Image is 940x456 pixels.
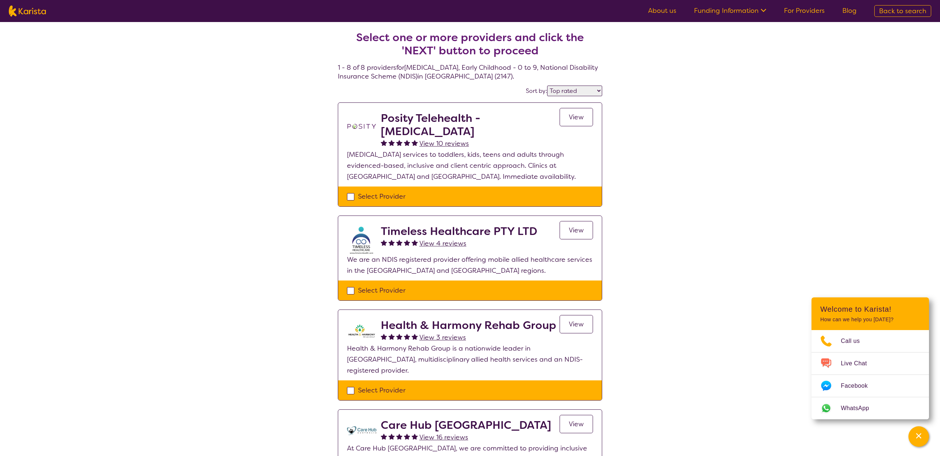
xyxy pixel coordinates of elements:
[338,13,602,81] h4: 1 - 8 of 8 providers for [MEDICAL_DATA] , Early Childhood - 0 to 9 , National Disability Insuranc...
[419,138,469,149] a: View 10 reviews
[347,225,376,254] img: crpuwnkay6cgqnsg7el4.jpg
[841,336,869,347] span: Call us
[560,221,593,239] a: View
[404,433,410,439] img: fullstar
[419,332,466,343] a: View 3 reviews
[381,419,551,432] h2: Care Hub [GEOGRAPHIC_DATA]
[879,7,926,15] span: Back to search
[347,149,593,182] p: [MEDICAL_DATA] services to toddlers, kids, teens and adults through evidenced-based, inclusive an...
[419,139,469,148] span: View 10 reviews
[842,6,857,15] a: Blog
[412,333,418,340] img: fullstar
[419,432,468,443] a: View 16 reviews
[820,316,920,323] p: How can we help you [DATE]?
[381,333,387,340] img: fullstar
[381,112,560,138] h2: Posity Telehealth - [MEDICAL_DATA]
[874,5,931,17] a: Back to search
[526,87,547,95] label: Sort by:
[404,140,410,146] img: fullstar
[388,333,395,340] img: fullstar
[347,419,376,443] img: ghwmlfce3t00xkecpakn.jpg
[569,226,584,235] span: View
[569,113,584,122] span: View
[560,415,593,433] a: View
[381,319,556,332] h2: Health & Harmony Rehab Group
[841,380,876,391] span: Facebook
[388,140,395,146] img: fullstar
[347,343,593,376] p: Health & Harmony Rehab Group is a nationwide leader in [GEOGRAPHIC_DATA], multidisciplinary allie...
[396,239,402,246] img: fullstar
[388,433,395,439] img: fullstar
[569,320,584,329] span: View
[841,358,876,369] span: Live Chat
[419,433,468,442] span: View 16 reviews
[381,225,537,238] h2: Timeless Healthcare PTY LTD
[347,254,593,276] p: We are an NDIS registered provider offering mobile allied healthcare services in the [GEOGRAPHIC_...
[841,403,878,414] span: WhatsApp
[381,140,387,146] img: fullstar
[560,108,593,126] a: View
[811,297,929,419] div: Channel Menu
[396,433,402,439] img: fullstar
[648,6,676,15] a: About us
[694,6,766,15] a: Funding Information
[347,319,376,343] img: ztak9tblhgtrn1fit8ap.png
[347,112,376,141] img: t1bslo80pcylnzwjhndq.png
[419,238,466,249] a: View 4 reviews
[381,239,387,246] img: fullstar
[569,420,584,428] span: View
[9,6,46,17] img: Karista logo
[820,305,920,314] h2: Welcome to Karista!
[811,330,929,419] ul: Choose channel
[396,140,402,146] img: fullstar
[396,333,402,340] img: fullstar
[811,397,929,419] a: Web link opens in a new tab.
[784,6,825,15] a: For Providers
[419,333,466,342] span: View 3 reviews
[381,433,387,439] img: fullstar
[908,426,929,447] button: Channel Menu
[404,333,410,340] img: fullstar
[388,239,395,246] img: fullstar
[412,433,418,439] img: fullstar
[404,239,410,246] img: fullstar
[412,239,418,246] img: fullstar
[347,31,593,57] h2: Select one or more providers and click the 'NEXT' button to proceed
[560,315,593,333] a: View
[419,239,466,248] span: View 4 reviews
[412,140,418,146] img: fullstar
